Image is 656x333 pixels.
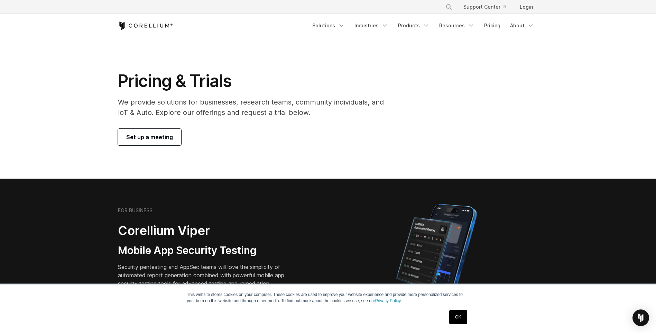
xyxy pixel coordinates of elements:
[118,263,295,288] p: Security pentesting and AppSec teams will love the simplicity of automated report generation comb...
[187,291,469,304] p: This website stores cookies on your computer. These cookies are used to improve your website expe...
[458,1,511,13] a: Support Center
[118,71,394,91] h1: Pricing & Trials
[118,97,394,118] p: We provide solutions for businesses, research teams, community individuals, and IoT & Auto. Explo...
[375,298,402,303] a: Privacy Policy.
[118,207,153,214] h6: FOR BUSINESS
[308,19,349,32] a: Solutions
[506,19,538,32] a: About
[632,309,649,326] div: Open Intercom Messenger
[435,19,479,32] a: Resources
[480,19,505,32] a: Pricing
[118,223,295,238] h2: Corellium Viper
[126,133,173,141] span: Set up a meeting
[118,244,295,257] h3: Mobile App Security Testing
[437,1,538,13] div: Navigation Menu
[308,19,538,32] div: Navigation Menu
[514,1,538,13] a: Login
[394,19,434,32] a: Products
[118,21,173,30] a: Corellium Home
[443,1,455,13] button: Search
[449,310,467,324] a: OK
[385,201,489,322] img: Corellium MATRIX automated report on iPhone showing app vulnerability test results across securit...
[118,129,181,145] a: Set up a meeting
[350,19,392,32] a: Industries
